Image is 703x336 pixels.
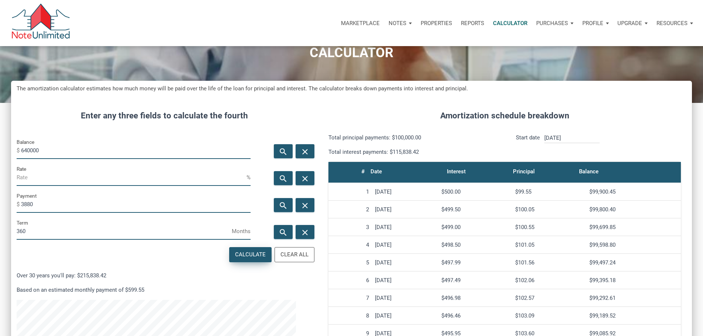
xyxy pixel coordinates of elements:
[375,242,435,248] div: [DATE]
[328,133,499,142] p: Total principal payments: $100,000.00
[489,12,532,34] a: Calculator
[17,145,21,156] span: $
[331,259,369,266] div: 5
[441,259,509,266] div: $497.99
[613,12,652,34] button: Upgrade
[375,259,435,266] div: [DATE]
[17,138,34,146] label: Balance
[617,20,642,27] p: Upgrade
[331,277,369,284] div: 6
[17,164,26,173] label: Rate
[447,166,466,177] div: Interest
[17,169,247,186] input: Rate
[515,206,583,213] div: $100.05
[582,20,603,27] p: Profile
[441,312,509,319] div: $496.46
[275,247,314,262] button: Clear All
[341,20,380,27] p: Marketplace
[229,247,272,262] button: Calculate
[296,198,314,212] button: close
[6,45,697,60] h1: CALCULATOR
[589,206,678,213] div: $99,800.40
[247,172,251,183] span: %
[589,242,678,248] div: $99,598.80
[331,224,369,231] div: 3
[515,259,583,266] div: $101.56
[301,201,310,210] i: close
[279,228,287,237] i: search
[589,224,678,231] div: $99,699.85
[579,166,599,177] div: Balance
[371,166,382,177] div: Date
[301,147,310,156] i: close
[589,259,678,266] div: $99,497.24
[331,295,369,301] div: 7
[375,224,435,231] div: [DATE]
[279,174,287,183] i: search
[280,250,309,259] div: Clear All
[232,225,251,237] span: Months
[17,271,312,280] p: Over 30 years you'll pay: $215,838.42
[441,224,509,231] div: $499.00
[21,142,251,159] input: Balance
[331,312,369,319] div: 8
[536,20,568,27] p: Purchases
[515,242,583,248] div: $101.05
[11,4,70,42] img: NoteUnlimited
[17,191,37,200] label: Payment
[515,188,583,195] div: $99.55
[361,166,365,177] div: #
[421,20,452,27] p: Properties
[337,12,384,34] button: Marketplace
[441,242,509,248] div: $498.50
[493,20,527,27] p: Calculator
[416,12,456,34] a: Properties
[375,295,435,301] div: [DATE]
[323,110,686,122] h4: Amortization schedule breakdown
[513,166,535,177] div: Principal
[461,20,484,27] p: Reports
[532,12,578,34] button: Purchases
[301,174,310,183] i: close
[456,12,489,34] button: Reports
[441,206,509,213] div: $499.50
[516,133,540,156] p: Start date
[17,84,686,93] h5: The amortization calculator estimates how much money will be paid over the life of the loan for p...
[274,198,293,212] button: search
[515,277,583,284] div: $102.06
[17,110,312,122] h4: Enter any three fields to calculate the fourth
[17,285,312,294] p: Based on an estimated monthly payment of $599.55
[589,312,678,319] div: $99,189.52
[589,277,678,284] div: $99,395.18
[578,12,613,34] button: Profile
[331,242,369,248] div: 4
[301,228,310,237] i: close
[274,144,293,158] button: search
[331,206,369,213] div: 2
[652,12,697,34] button: Resources
[21,196,251,213] input: Payment
[279,147,287,156] i: search
[389,20,406,27] p: Notes
[274,225,293,239] button: search
[375,188,435,195] div: [DATE]
[17,198,21,210] span: $
[235,250,266,259] div: Calculate
[17,223,232,240] input: Term
[296,225,314,239] button: close
[375,312,435,319] div: [DATE]
[331,188,369,195] div: 1
[441,277,509,284] div: $497.49
[441,295,509,301] div: $496.98
[375,206,435,213] div: [DATE]
[384,12,416,34] button: Notes
[279,201,287,210] i: search
[328,148,499,156] p: Total interest payments: $115,838.42
[441,188,509,195] div: $500.00
[657,20,688,27] p: Resources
